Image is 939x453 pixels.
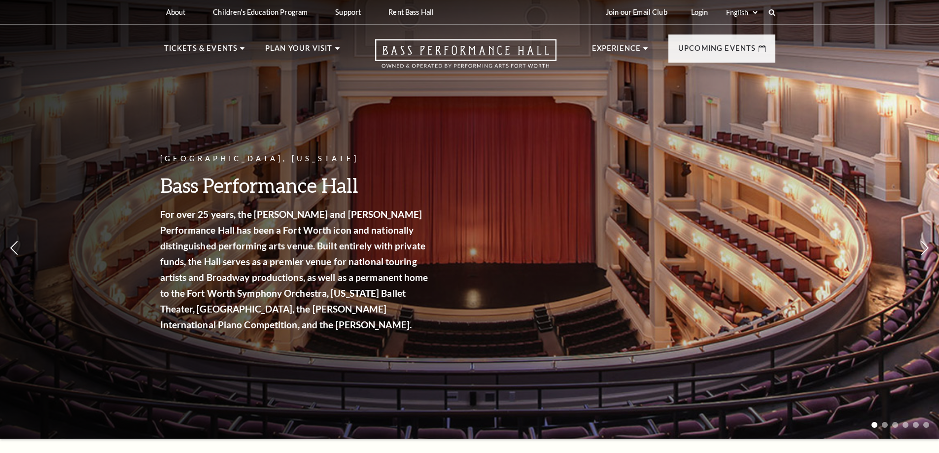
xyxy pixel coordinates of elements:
[213,8,308,16] p: Children's Education Program
[166,8,186,16] p: About
[724,8,759,17] select: Select:
[335,8,361,16] p: Support
[160,153,431,165] p: [GEOGRAPHIC_DATA], [US_STATE]
[388,8,434,16] p: Rent Bass Hall
[160,173,431,198] h3: Bass Performance Hall
[164,42,238,60] p: Tickets & Events
[160,209,428,330] strong: For over 25 years, the [PERSON_NAME] and [PERSON_NAME] Performance Hall has been a Fort Worth ico...
[592,42,641,60] p: Experience
[265,42,333,60] p: Plan Your Visit
[678,42,756,60] p: Upcoming Events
